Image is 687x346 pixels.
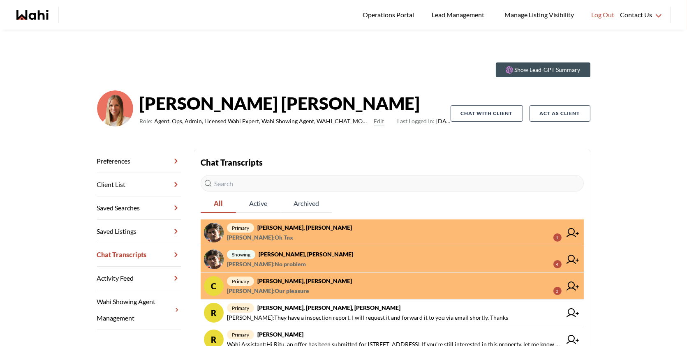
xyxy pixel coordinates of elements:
span: [PERSON_NAME] : No problem [227,259,306,269]
span: Operations Portal [363,9,417,20]
a: Saved Listings [97,220,181,243]
img: 0f07b375cde2b3f9.png [97,90,133,127]
a: Cprimary[PERSON_NAME], [PERSON_NAME][PERSON_NAME]:Our pleasure2 [201,273,584,300]
button: Active [236,195,280,213]
button: All [201,195,236,213]
span: Last Logged In: [397,118,435,125]
span: All [201,195,236,212]
span: Role: [140,116,153,126]
a: primary[PERSON_NAME], [PERSON_NAME][PERSON_NAME]:Ok Tnx1 [201,219,584,246]
strong: [PERSON_NAME], [PERSON_NAME] [257,277,352,284]
button: Show Lead-GPT Summary [496,62,590,77]
span: Archived [280,195,332,212]
span: [PERSON_NAME] : Ok Tnx [227,233,293,242]
span: Log Out [591,9,614,20]
span: Manage Listing Visibility [502,9,576,20]
span: Lead Management [432,9,487,20]
strong: [PERSON_NAME], [PERSON_NAME] [257,224,352,231]
a: Preferences [97,150,181,173]
span: Agent, Ops, Admin, Licensed Wahi Expert, Wahi Showing Agent, WAHI_CHAT_MODERATOR [155,116,371,126]
a: Client List [97,173,181,196]
span: [DATE] [397,116,450,126]
button: Edit [374,116,384,126]
span: Active [236,195,280,212]
a: Wahi homepage [16,10,49,20]
button: Archived [280,195,332,213]
span: showing [227,250,255,259]
a: Wahi Showing Agent Management [97,290,181,330]
div: R [204,303,224,323]
div: 4 [553,260,562,268]
strong: [PERSON_NAME], [PERSON_NAME] [259,251,353,258]
a: Saved Searches [97,196,181,220]
strong: [PERSON_NAME], [PERSON_NAME], [PERSON_NAME] [257,304,400,311]
strong: [PERSON_NAME] [257,331,303,338]
input: Search [201,175,584,191]
strong: [PERSON_NAME] [PERSON_NAME] [140,91,451,115]
a: Activity Feed [97,267,181,290]
img: chat avatar [204,249,224,269]
button: Chat with client [451,105,523,122]
div: 1 [553,233,562,242]
p: Show Lead-GPT Summary [515,66,581,74]
span: primary [227,277,254,286]
button: Act as Client [530,105,590,122]
span: primary [227,223,254,233]
div: C [204,276,224,296]
span: primary [227,303,254,313]
span: [PERSON_NAME] : Our pleasure [227,286,309,296]
strong: Chat Transcripts [201,157,263,167]
span: primary [227,330,254,339]
a: Rprimary[PERSON_NAME], [PERSON_NAME], [PERSON_NAME][PERSON_NAME]:They have a inspection report. I... [201,300,584,326]
span: [PERSON_NAME] : They have a inspection report. I will request it and forward it to you via email ... [227,313,508,323]
div: 2 [553,287,562,295]
img: chat avatar [204,223,224,242]
a: showing[PERSON_NAME], [PERSON_NAME][PERSON_NAME]:No problem4 [201,246,584,273]
a: Chat Transcripts [97,243,181,267]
